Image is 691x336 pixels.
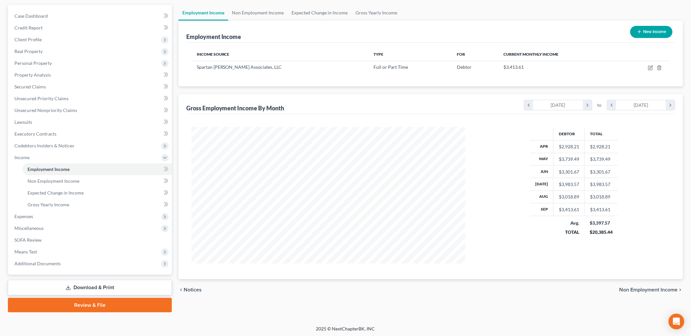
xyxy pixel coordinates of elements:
[14,37,42,42] span: Client Profile
[22,199,172,211] a: Gross Yearly Income
[178,5,228,21] a: Employment Income
[530,165,554,178] th: Jun
[598,102,602,108] span: to
[530,140,554,153] th: Apr
[9,116,172,128] a: Lawsuits
[457,64,472,70] span: Debtor
[457,52,465,57] span: For
[554,127,585,140] th: Debtor
[22,163,172,175] a: Employment Income
[9,69,172,81] a: Property Analysis
[14,237,42,243] span: SOFA Review
[607,100,616,110] i: chevron_left
[14,261,61,266] span: Additional Documents
[8,280,172,295] a: Download & Print
[585,165,618,178] td: $3,301.67
[288,5,352,21] a: Expected Change in Income
[14,143,74,148] span: Codebtors Insiders & Notices
[620,287,678,292] span: Non Employment Income
[28,202,69,207] span: Gross Yearly Income
[178,287,202,292] button: chevron_left Notices
[585,127,618,140] th: Total
[374,64,408,70] span: Full or Part Time
[585,140,618,153] td: $2,928.21
[616,100,666,110] div: [DATE]
[197,52,230,57] span: Income Source
[14,131,56,137] span: Executory Contracts
[14,25,43,30] span: Credit Report
[178,287,184,292] i: chevron_left
[374,52,384,57] span: Type
[590,220,613,226] div: $3,397.57
[559,229,579,235] div: TOTAL
[8,298,172,312] a: Review & File
[9,128,172,140] a: Executory Contracts
[9,104,172,116] a: Unsecured Nonpriority Claims
[559,181,579,188] div: $3,983.57
[620,287,683,292] button: Non Employment Income chevron_right
[9,22,172,34] a: Credit Report
[197,64,282,70] span: Spartan [PERSON_NAME] Associates, LLC
[22,175,172,187] a: Non Employment Income
[504,64,524,70] span: $3,413.61
[559,169,579,175] div: $3,301.67
[14,107,77,113] span: Unsecured Nonpriority Claims
[14,84,46,89] span: Secured Claims
[14,13,48,19] span: Case Dashboard
[14,225,44,231] span: Miscellaneous
[585,178,618,191] td: $3,983.57
[524,100,533,110] i: chevron_left
[666,100,675,110] i: chevron_right
[559,220,579,226] div: Avg.
[28,178,79,184] span: Non Employment Income
[28,166,70,172] span: Employment Income
[530,178,554,191] th: [DATE]
[530,203,554,216] th: Sep
[22,187,172,199] a: Expected Change in Income
[585,203,618,216] td: $3,413.61
[559,156,579,162] div: $3,739.49
[228,5,288,21] a: Non Employment Income
[28,190,84,196] span: Expected Change in Income
[14,48,43,54] span: Real Property
[14,96,69,101] span: Unsecured Priority Claims
[184,287,202,292] span: Notices
[14,72,51,78] span: Property Analysis
[669,314,684,329] div: Open Intercom Messenger
[14,249,37,254] span: Means Test
[678,287,683,292] i: chevron_right
[14,60,52,66] span: Personal Property
[559,194,579,200] div: $3,018.89
[14,155,30,160] span: Income
[9,93,172,104] a: Unsecured Priority Claims
[590,229,613,235] div: $20,385.44
[583,100,592,110] i: chevron_right
[504,52,559,57] span: Current Monthly Income
[559,143,579,150] div: $2,928.21
[186,104,284,112] div: Gross Employment Income By Month
[533,100,583,110] div: [DATE]
[559,206,579,213] div: $3,413.61
[9,10,172,22] a: Case Dashboard
[352,5,401,21] a: Gross Yearly Income
[585,153,618,165] td: $3,739.49
[14,119,32,125] span: Lawsuits
[9,234,172,246] a: SOFA Review
[530,153,554,165] th: May
[530,191,554,203] th: Aug
[630,26,673,38] button: New Income
[186,33,241,41] div: Employment Income
[585,191,618,203] td: $3,018.89
[14,214,33,219] span: Expenses
[9,81,172,93] a: Secured Claims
